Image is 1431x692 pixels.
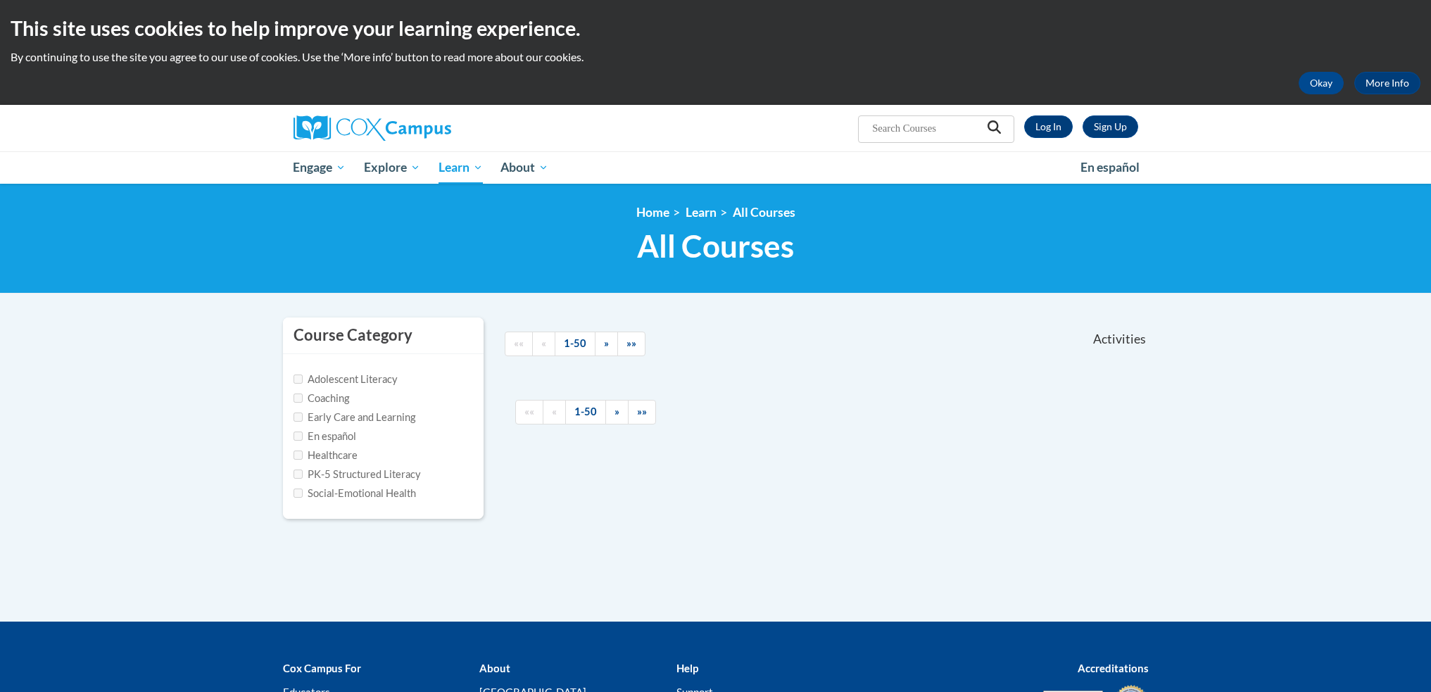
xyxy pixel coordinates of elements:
[595,332,618,356] a: Next
[614,405,619,417] span: »
[294,372,398,387] label: Adolescent Literacy
[604,337,609,349] span: »
[871,120,983,137] input: Search Courses
[294,486,416,501] label: Social-Emotional Health
[294,375,303,384] input: Checkbox for Options
[293,159,346,176] span: Engage
[479,662,510,674] b: About
[983,120,1004,138] button: Search
[524,405,534,417] span: ««
[733,205,795,220] a: All Courses
[637,227,794,265] span: All Courses
[500,159,548,176] span: About
[565,400,606,424] a: 1-50
[491,151,557,184] a: About
[294,115,561,141] a: Cox Campus
[364,159,420,176] span: Explore
[294,451,303,460] input: Checkbox for Options
[626,337,636,349] span: »»
[515,400,543,424] a: Begining
[1080,160,1140,175] span: En español
[1299,72,1344,94] button: Okay
[1078,662,1149,674] b: Accreditations
[637,405,647,417] span: »»
[532,332,555,356] a: Previous
[1071,153,1149,182] a: En español
[283,662,361,674] b: Cox Campus For
[605,400,629,424] a: Next
[439,159,483,176] span: Learn
[541,337,546,349] span: «
[294,489,303,498] input: Checkbox for Options
[294,470,303,479] input: Checkbox for Options
[514,337,524,349] span: ««
[294,325,412,346] h3: Course Category
[505,332,533,356] a: Begining
[294,432,303,441] input: Checkbox for Options
[1083,115,1138,138] a: Register
[686,205,717,220] a: Learn
[294,413,303,422] input: Checkbox for Options
[543,400,566,424] a: Previous
[294,410,415,425] label: Early Care and Learning
[676,662,698,674] b: Help
[636,205,669,220] a: Home
[617,332,645,356] a: End
[628,400,656,424] a: End
[294,391,349,406] label: Coaching
[555,332,595,356] a: 1-50
[355,151,429,184] a: Explore
[284,151,355,184] a: Engage
[294,115,451,141] img: Cox Campus
[429,151,492,184] a: Learn
[294,394,303,403] input: Checkbox for Options
[11,49,1420,65] p: By continuing to use the site you agree to our use of cookies. Use the ‘More info’ button to read...
[11,14,1420,42] h2: This site uses cookies to help improve your learning experience.
[272,151,1159,184] div: Main menu
[1024,115,1073,138] a: Log In
[294,448,358,463] label: Healthcare
[1093,332,1146,347] span: Activities
[294,429,356,444] label: En español
[552,405,557,417] span: «
[294,467,421,482] label: PK-5 Structured Literacy
[1354,72,1420,94] a: More Info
